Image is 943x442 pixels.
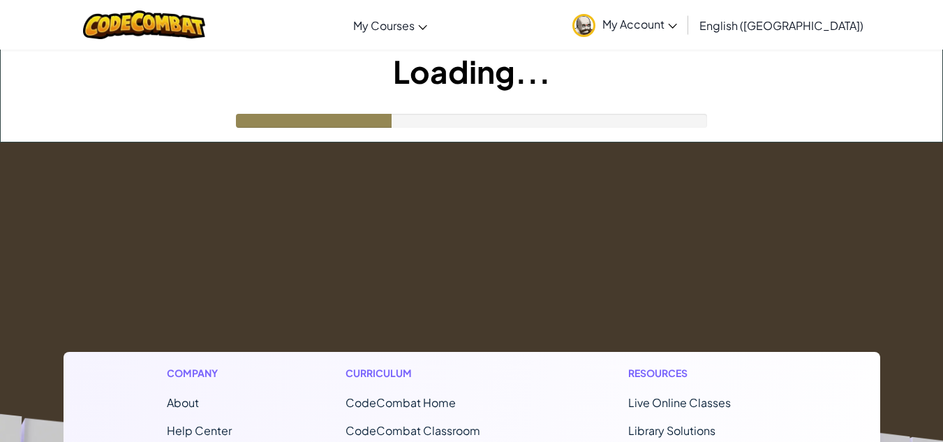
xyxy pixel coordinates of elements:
a: About [167,395,199,410]
span: My Courses [353,18,415,33]
a: CodeCombat Classroom [346,423,480,438]
h1: Loading... [1,50,942,93]
a: Library Solutions [628,423,715,438]
h1: Resources [628,366,777,381]
h1: Curriculum [346,366,514,381]
a: Help Center [167,423,232,438]
span: My Account [602,17,677,31]
span: CodeCombat Home [346,395,456,410]
a: Live Online Classes [628,395,731,410]
a: English ([GEOGRAPHIC_DATA]) [692,6,870,44]
img: CodeCombat logo [83,10,205,39]
span: English ([GEOGRAPHIC_DATA]) [699,18,863,33]
img: avatar [572,14,595,37]
h1: Company [167,366,232,381]
a: My Account [565,3,684,47]
a: My Courses [346,6,434,44]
